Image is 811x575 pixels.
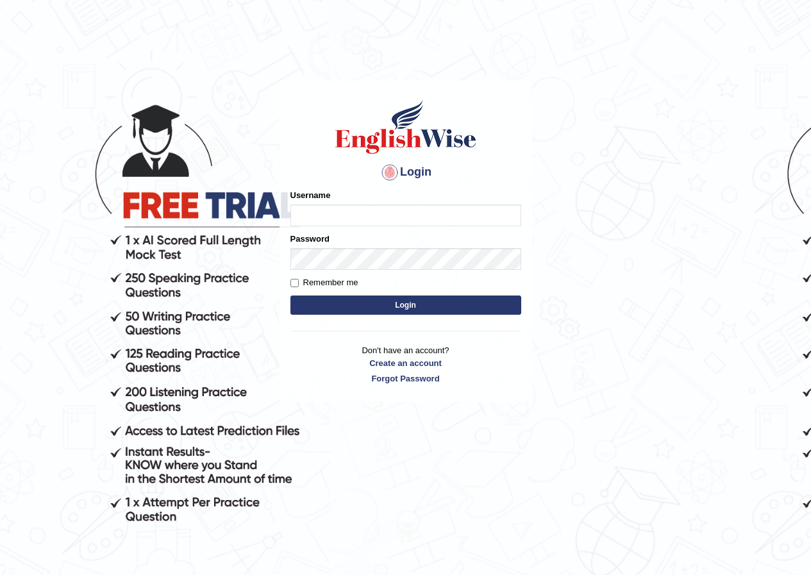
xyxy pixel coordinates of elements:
[290,296,521,315] button: Login
[290,372,521,385] a: Forgot Password
[290,162,521,183] h4: Login
[290,276,358,289] label: Remember me
[290,279,299,287] input: Remember me
[333,98,479,156] img: Logo of English Wise sign in for intelligent practice with AI
[290,357,521,369] a: Create an account
[290,233,330,245] label: Password
[290,344,521,384] p: Don't have an account?
[290,189,331,201] label: Username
